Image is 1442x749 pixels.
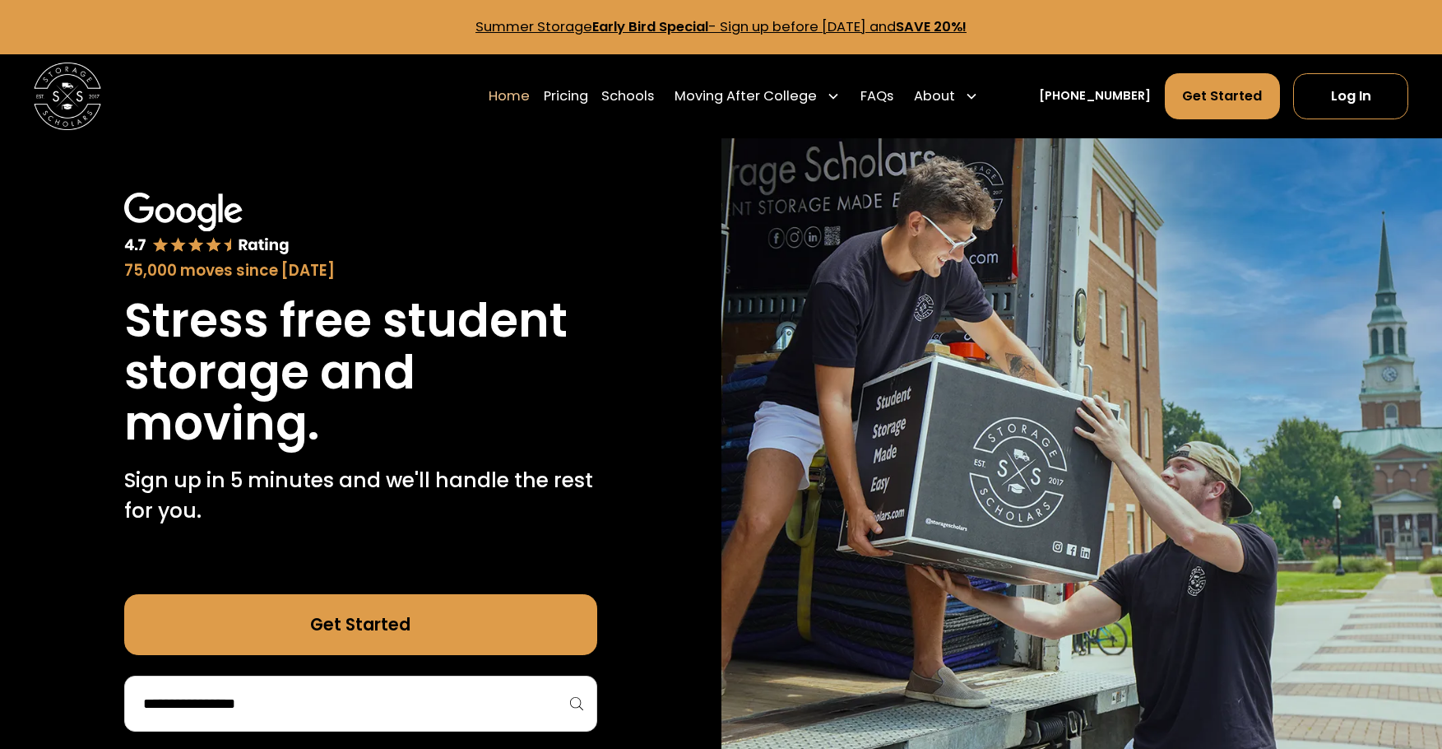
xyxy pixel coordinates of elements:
a: FAQs [860,72,893,120]
a: Get Started [1165,73,1280,119]
a: Get Started [124,594,597,655]
a: Pricing [544,72,588,120]
strong: Early Bird Special [592,17,708,36]
div: About [906,72,985,120]
a: home [34,63,101,130]
a: Log In [1293,73,1408,119]
img: Google 4.7 star rating [124,193,290,256]
a: Summer StorageEarly Bird Special- Sign up before [DATE] andSAVE 20%! [475,17,967,36]
a: Schools [601,72,654,120]
div: Moving After College [675,86,817,107]
h1: Stress free student storage and moving. [124,295,597,449]
div: About [914,86,955,107]
strong: SAVE 20%! [896,17,967,36]
p: Sign up in 5 minutes and we'll handle the rest for you. [124,466,597,527]
div: Moving After College [667,72,846,120]
img: Storage Scholars main logo [34,63,101,130]
div: 75,000 moves since [DATE] [124,259,597,282]
a: Home [489,72,530,120]
a: [PHONE_NUMBER] [1039,87,1151,105]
